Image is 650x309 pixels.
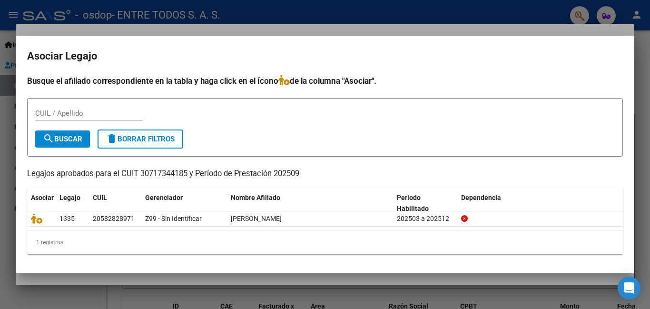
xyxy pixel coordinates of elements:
span: Z99 - Sin Identificar [145,215,202,222]
div: 202503 a 202512 [397,213,453,224]
span: Dependencia [461,194,501,201]
span: Borrar Filtros [106,135,175,143]
span: 1335 [59,215,75,222]
p: Legajos aprobados para el CUIT 30717344185 y Período de Prestación 202509 [27,168,623,180]
div: 1 registros [27,230,623,254]
datatable-header-cell: Nombre Afiliado [227,188,393,219]
span: Asociar [31,194,54,201]
datatable-header-cell: Gerenciador [141,188,227,219]
button: Buscar [35,130,90,148]
mat-icon: search [43,133,54,144]
datatable-header-cell: Periodo Habilitado [393,188,457,219]
span: Legajo [59,194,80,201]
h2: Asociar Legajo [27,47,623,65]
h4: Busque el afiliado correspondiente en la tabla y haga click en el ícono de la columna "Asociar". [27,75,623,87]
span: CUIL [93,194,107,201]
mat-icon: delete [106,133,118,144]
span: GIULIANI HERNANDEZ ITALO GENARO [231,215,282,222]
span: Buscar [43,135,82,143]
span: Periodo Habilitado [397,194,429,212]
span: Gerenciador [145,194,183,201]
div: 20582828971 [93,213,135,224]
span: Nombre Afiliado [231,194,280,201]
div: Open Intercom Messenger [618,277,640,299]
datatable-header-cell: Legajo [56,188,89,219]
button: Borrar Filtros [98,130,183,149]
datatable-header-cell: CUIL [89,188,141,219]
datatable-header-cell: Dependencia [457,188,623,219]
datatable-header-cell: Asociar [27,188,56,219]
